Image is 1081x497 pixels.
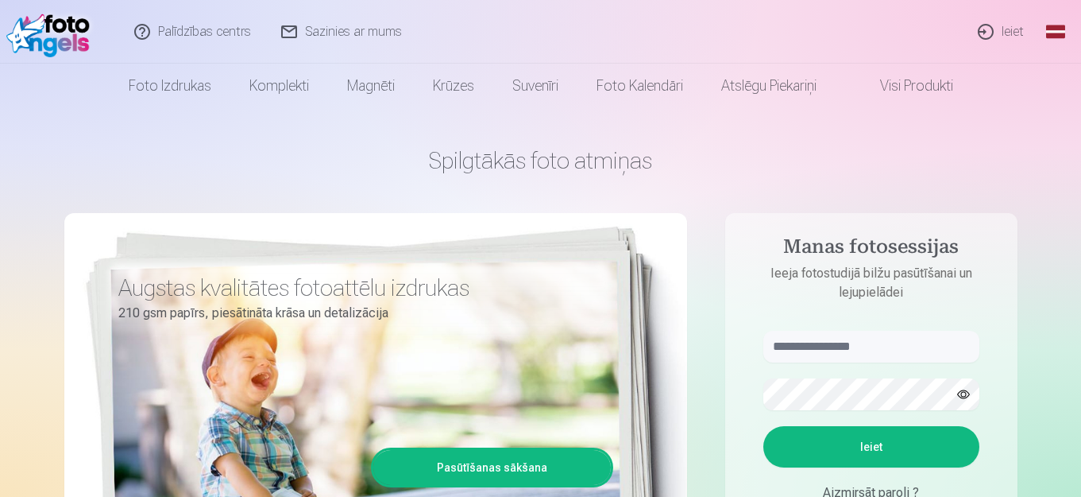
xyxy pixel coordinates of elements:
[118,274,601,302] h3: Augstas kvalitātes fotoattēlu izdrukas
[577,64,702,108] a: Foto kalendāri
[230,64,328,108] a: Komplekti
[6,6,98,57] img: /fa1
[836,64,972,108] a: Visi produkti
[328,64,414,108] a: Magnēti
[747,264,995,302] p: Ieeja fotostudijā bilžu pasūtīšanai un lejupielādei
[763,426,979,468] button: Ieiet
[110,64,230,108] a: Foto izdrukas
[373,450,611,485] a: Pasūtīšanas sākšana
[702,64,836,108] a: Atslēgu piekariņi
[414,64,493,108] a: Krūzes
[747,235,995,264] h4: Manas fotosessijas
[64,146,1017,175] h1: Spilgtākās foto atmiņas
[118,302,601,324] p: 210 gsm papīrs, piesātināta krāsa un detalizācija
[493,64,577,108] a: Suvenīri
